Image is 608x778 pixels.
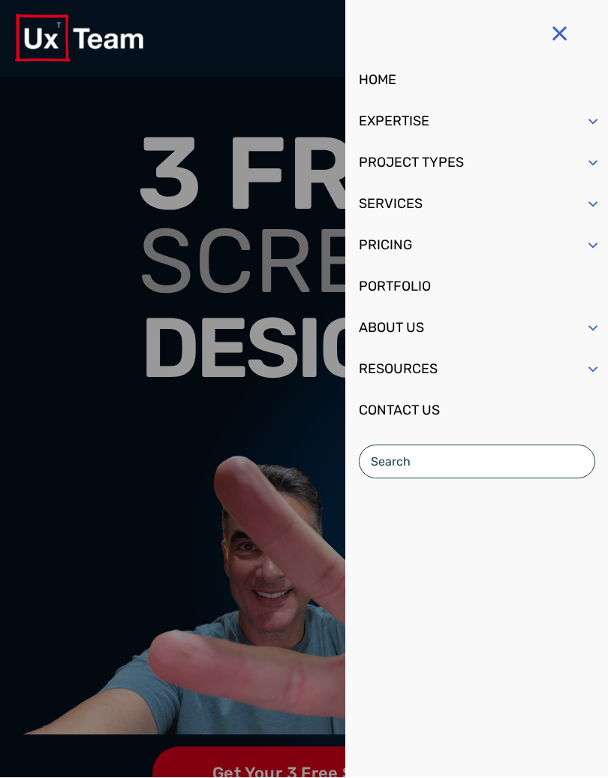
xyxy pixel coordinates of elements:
input: Search [359,445,595,479]
a: SERVICES [345,184,608,225]
a: HOME [345,60,608,101]
a: ABOUT US [345,308,608,349]
a: PROJECT TYPES [345,143,608,184]
a: EXPERTISE [345,101,608,143]
a: CONTACT US [345,391,608,432]
a: PORTFOLIO [345,267,608,308]
a: PRICING [345,225,608,267]
a: RESOURCES [345,349,608,391]
ul: Mobile Menu [345,60,608,432]
button: Menu Trigger [542,16,578,52]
